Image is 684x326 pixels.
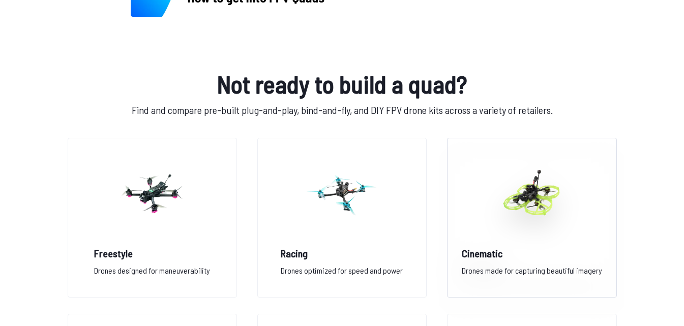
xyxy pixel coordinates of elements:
p: Find and compare pre-built plug-and-play, bind-and-fly, and DIY FPV drone kits across a variety o... [66,102,619,117]
p: Drones made for capturing beautiful imagery [462,264,602,285]
a: image of categoryCinematicDrones made for capturing beautiful imagery [447,138,616,298]
a: image of categoryFreestyleDrones designed for maneuverability [68,138,237,298]
img: image of category [115,149,189,238]
h2: Freestyle [94,246,210,260]
img: image of category [495,149,569,238]
p: Drones designed for maneuverability [94,264,210,285]
a: image of categoryRacingDrones optimized for speed and power [257,138,427,298]
h1: Not ready to build a quad? [66,66,619,102]
p: Drones optimized for speed and power [281,264,403,285]
h2: Cinematic [462,246,602,260]
img: image of category [305,149,378,238]
h2: Racing [281,246,403,260]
